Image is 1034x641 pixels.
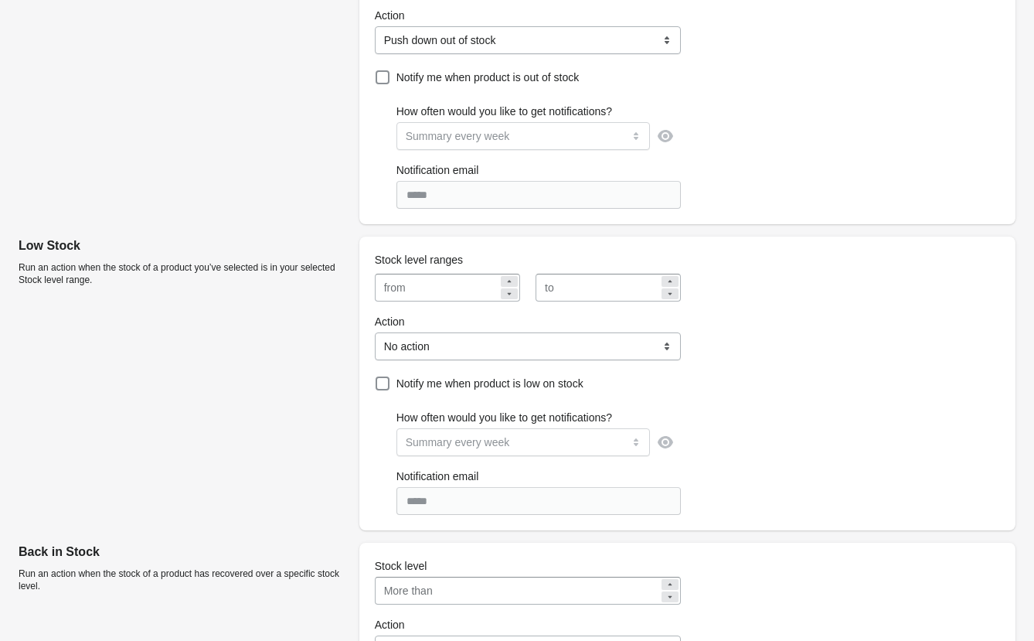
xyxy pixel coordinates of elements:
[375,9,405,22] span: Action
[19,543,347,561] p: Back in Stock
[375,619,405,631] span: Action
[396,164,479,176] span: Notification email
[19,568,347,592] p: Run an action when the stock of a product has recovered over a specific stock level.
[359,240,682,268] div: Stock level ranges
[396,105,612,118] span: How often would you like to get notifications?
[396,470,479,482] span: Notification email
[19,237,347,255] p: Low Stock
[396,411,612,424] span: How often would you like to get notifications?
[375,315,405,328] span: Action
[384,581,433,600] div: More than
[19,261,347,286] p: Run an action when the stock of a product you’ve selected is in your selected Stock level range.
[396,377,583,390] span: Notify me when product is low on stock
[375,560,427,572] span: Stock level
[396,71,580,84] span: Notify me when product is out of stock
[545,278,554,297] div: to
[384,278,406,297] div: from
